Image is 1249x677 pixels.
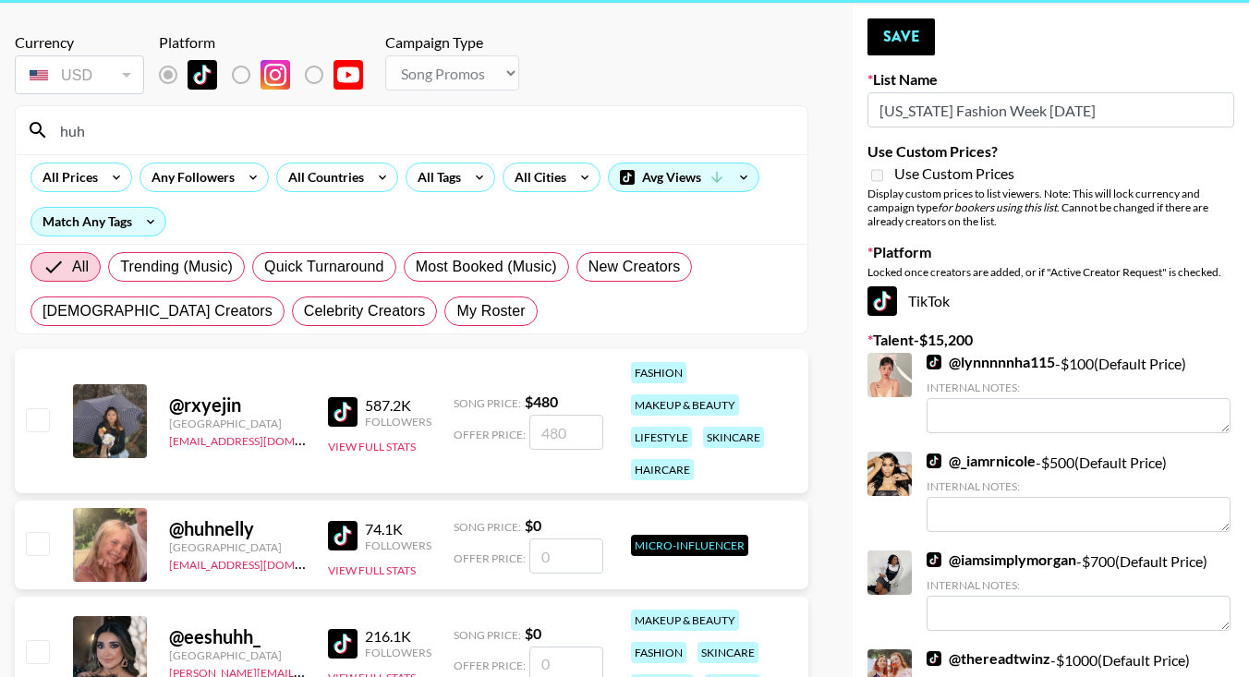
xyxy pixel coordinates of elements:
span: [DEMOGRAPHIC_DATA] Creators [42,300,273,322]
div: Any Followers [140,163,238,191]
img: Instagram [261,60,290,90]
label: List Name [867,70,1234,89]
div: Internal Notes: [927,578,1231,592]
img: TikTok [188,60,217,90]
span: Trending (Music) [120,256,233,278]
span: New Creators [588,256,681,278]
img: TikTok [328,397,358,427]
div: Match Any Tags [31,208,165,236]
div: @ huhnelly [169,517,306,540]
div: Micro-Influencer [631,535,748,556]
strong: $ 480 [525,393,558,410]
span: My Roster [456,300,525,322]
span: Offer Price: [454,659,526,672]
div: Followers [365,538,431,552]
div: Locked once creators are added, or if "Active Creator Request" is checked. [867,265,1234,279]
div: Remove selected talent to change platforms [159,55,378,94]
img: TikTok [927,651,941,666]
div: [GEOGRAPHIC_DATA] [169,648,306,662]
a: @lynnnnnha115 [927,353,1055,371]
div: All Countries [277,163,368,191]
div: skincare [703,427,764,448]
a: [EMAIL_ADDRESS][DOMAIN_NAME] [169,430,355,448]
img: TikTok [328,521,358,550]
div: skincare [697,642,758,663]
button: View Full Stats [328,563,416,577]
div: 74.1K [365,520,431,538]
img: TikTok [927,552,941,567]
div: Currency [15,33,144,52]
div: Internal Notes: [927,479,1231,493]
span: All [72,256,89,278]
a: @thereadtwinz [927,649,1050,668]
div: makeup & beauty [631,610,739,631]
div: [GEOGRAPHIC_DATA] [169,540,306,554]
div: @ eeshuhh_ [169,625,306,648]
label: Use Custom Prices? [867,142,1234,161]
div: Remove selected talent to change your currency [15,52,144,98]
div: All Cities [503,163,570,191]
img: TikTok [927,355,941,369]
label: Platform [867,243,1234,261]
span: Song Price: [454,628,521,642]
div: Internal Notes: [927,381,1231,394]
label: Talent - $ 15,200 [867,331,1234,349]
strong: $ 0 [525,516,541,534]
div: - $ 100 (Default Price) [927,353,1231,433]
a: [EMAIL_ADDRESS][DOMAIN_NAME] [169,554,355,572]
div: fashion [631,642,686,663]
div: Campaign Type [385,33,519,52]
div: Followers [365,646,431,659]
span: Offer Price: [454,551,526,565]
div: TikTok [867,286,1234,316]
div: makeup & beauty [631,394,739,416]
button: View Full Stats [328,440,416,453]
span: Use Custom Prices [894,164,1014,183]
div: All Prices [31,163,102,191]
div: All Tags [406,163,465,191]
img: YouTube [333,60,363,90]
div: 216.1K [365,627,431,646]
div: 587.2K [365,396,431,415]
div: @ rxyejin [169,393,306,417]
div: fashion [631,362,686,383]
a: @iamsimplymorgan [927,550,1076,569]
img: TikTok [927,453,941,468]
span: Most Booked (Music) [416,256,557,278]
div: Followers [365,415,431,429]
input: 480 [529,415,603,450]
input: Search by User Name [49,115,796,145]
span: Offer Price: [454,428,526,441]
span: Song Price: [454,396,521,410]
span: Song Price: [454,520,521,534]
em: for bookers using this list [938,200,1057,214]
div: USD [18,59,140,91]
button: Save [867,18,935,55]
a: @_iamrnicole [927,452,1036,470]
div: Avg Views [609,163,758,191]
div: [GEOGRAPHIC_DATA] [169,417,306,430]
div: Display custom prices to list viewers. Note: This will lock currency and campaign type . Cannot b... [867,187,1234,228]
img: TikTok [328,629,358,659]
div: - $ 700 (Default Price) [927,550,1231,631]
div: lifestyle [631,427,692,448]
strong: $ 0 [525,624,541,642]
input: 0 [529,538,603,574]
div: Platform [159,33,378,52]
img: TikTok [867,286,897,316]
span: Celebrity Creators [304,300,426,322]
span: Quick Turnaround [264,256,384,278]
div: haircare [631,459,694,480]
div: - $ 500 (Default Price) [927,452,1231,532]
